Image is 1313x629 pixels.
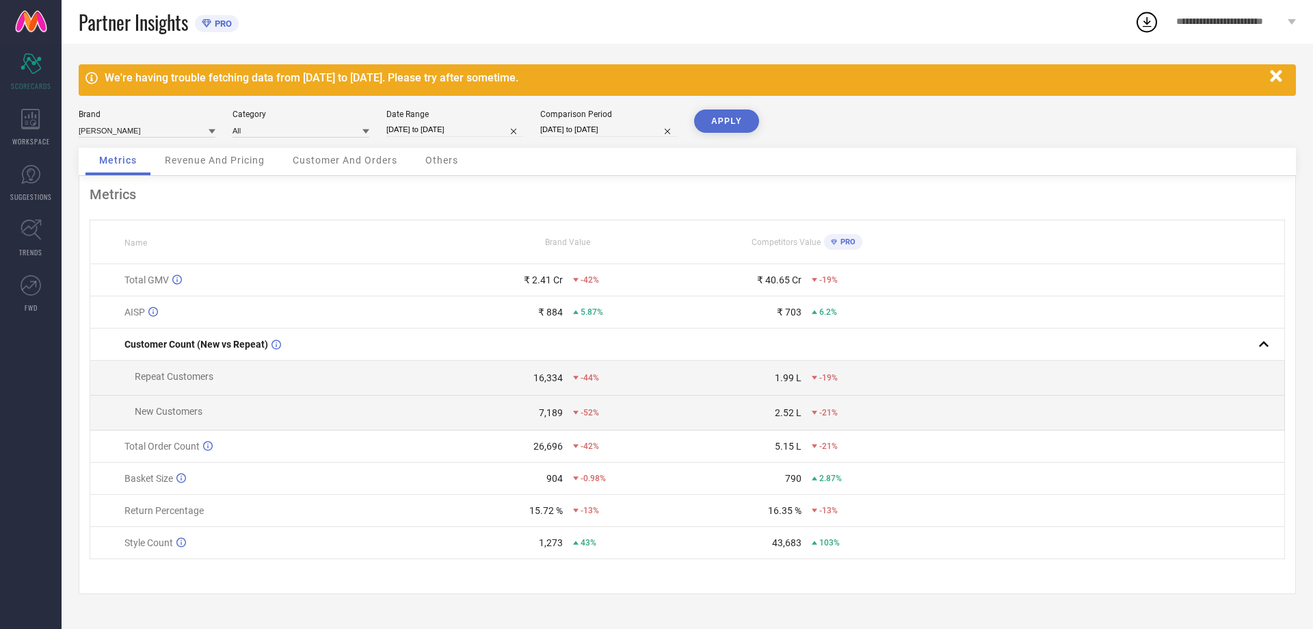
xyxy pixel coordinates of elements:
[135,406,202,417] span: New Customers
[785,473,801,484] div: 790
[819,408,838,418] span: -21%
[775,441,801,452] div: 5.15 L
[819,506,838,515] span: -13%
[581,474,606,483] span: -0.98%
[19,247,42,257] span: TRENDS
[79,110,215,119] div: Brand
[124,441,200,452] span: Total Order Count
[819,474,842,483] span: 2.87%
[581,538,596,548] span: 43%
[293,155,397,166] span: Customer And Orders
[79,8,188,36] span: Partner Insights
[1135,10,1159,34] div: Open download list
[105,71,1263,84] div: We're having trouble fetching data from [DATE] to [DATE]. Please try after sometime.
[752,238,821,247] span: Competitors Value
[819,373,838,383] span: -19%
[819,307,837,317] span: 6.2%
[538,307,563,318] div: ₹ 884
[165,155,265,166] span: Revenue And Pricing
[124,238,147,248] span: Name
[211,18,232,29] span: PRO
[124,307,145,318] span: AISP
[386,110,523,119] div: Date Range
[540,110,677,119] div: Comparison Period
[819,441,838,451] span: -21%
[124,537,173,548] span: Style Count
[777,307,801,318] div: ₹ 703
[772,537,801,548] div: 43,683
[546,473,563,484] div: 904
[775,407,801,418] div: 2.52 L
[124,339,268,350] span: Customer Count (New vs Repeat)
[819,275,838,285] span: -19%
[10,192,52,202] span: SUGGESTIONS
[539,537,563,548] div: 1,273
[837,238,856,246] span: PRO
[581,506,599,515] span: -13%
[581,373,599,383] span: -44%
[124,274,169,285] span: Total GMV
[25,303,38,313] span: FWD
[819,538,840,548] span: 103%
[581,441,599,451] span: -42%
[775,372,801,383] div: 1.99 L
[124,505,204,516] span: Return Percentage
[694,110,759,133] button: APPLY
[12,136,50,146] span: WORKSPACE
[135,371,213,382] span: Repeat Customers
[524,274,563,285] div: ₹ 2.41 Cr
[757,274,801,285] div: ₹ 40.65 Cr
[533,372,563,383] div: 16,334
[124,473,173,484] span: Basket Size
[529,505,563,516] div: 15.72 %
[90,186,1285,203] div: Metrics
[581,408,599,418] span: -52%
[539,407,563,418] div: 7,189
[425,155,458,166] span: Others
[545,238,590,247] span: Brand Value
[581,307,603,317] span: 5.87%
[768,505,801,516] div: 16.35 %
[233,110,369,119] div: Category
[99,155,137,166] span: Metrics
[386,123,523,137] input: Select date range
[11,81,51,91] span: SCORECARDS
[533,441,563,452] div: 26,696
[540,123,677,137] input: Select comparison period
[581,275,599,285] span: -42%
